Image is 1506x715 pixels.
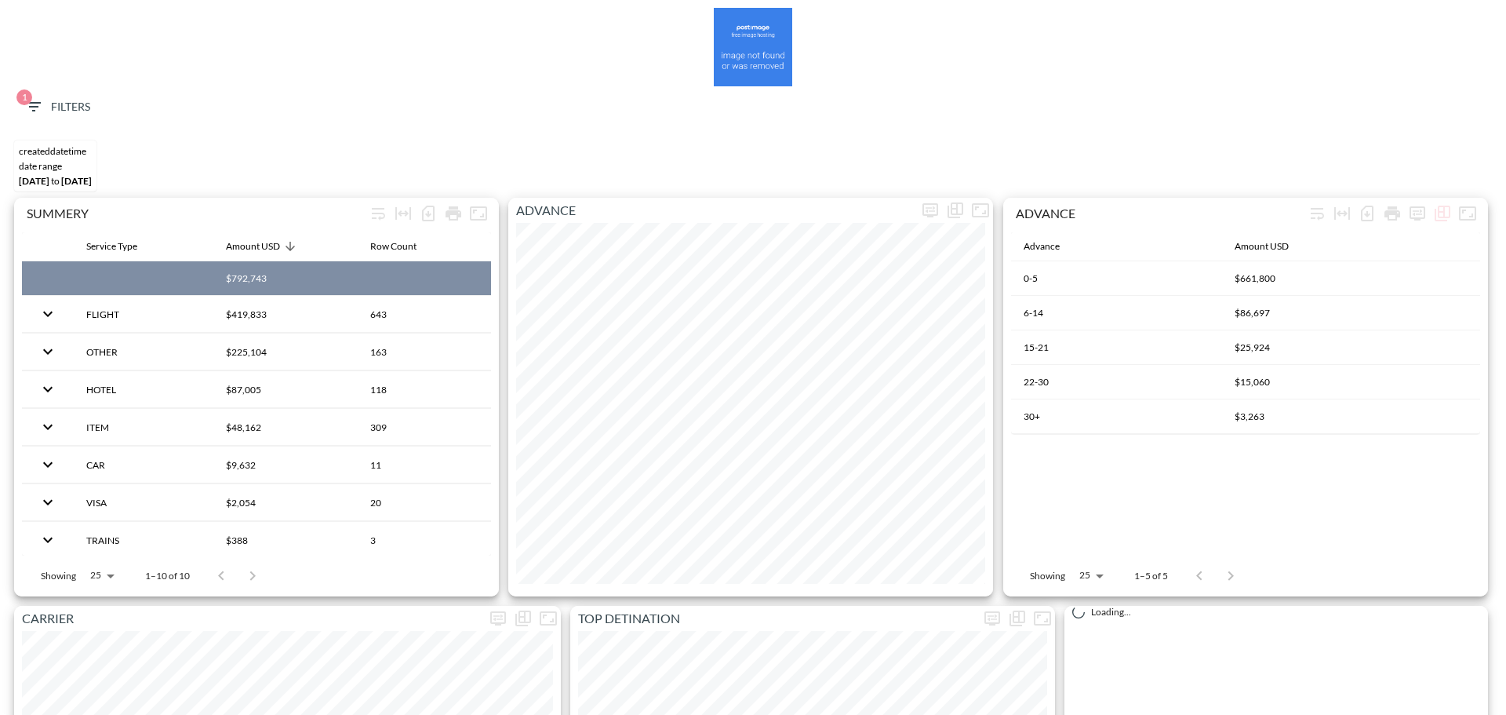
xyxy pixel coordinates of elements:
[27,206,366,221] div: SUMMERY
[1024,237,1060,256] div: Advance
[441,201,466,226] div: Print
[51,175,60,187] span: to
[1072,606,1480,618] div: Loading...
[980,606,1005,631] button: more
[1024,237,1080,256] span: Advance
[508,201,918,220] p: ADVANCE
[145,569,190,582] p: 1–10 of 10
[714,8,792,86] img: amsalem-2.png
[213,447,358,483] th: $9,632
[1071,565,1109,585] div: 25
[980,606,1005,631] span: Display settings
[1330,201,1355,226] div: Toggle table layout between fixed and auto (default: auto)
[1005,606,1030,631] div: Show chart as table
[35,527,61,553] button: expand row
[213,484,358,521] th: $2,054
[536,606,561,631] button: Fullscreen
[35,451,61,478] button: expand row
[391,201,416,226] div: Toggle table layout between fixed and auto (default: auto)
[486,606,511,631] button: more
[74,296,213,333] th: FLIGHT
[358,484,491,521] th: 20
[370,237,437,256] span: Row Count
[358,334,491,370] th: 163
[1235,237,1309,256] span: Amount USD
[19,145,92,157] div: CREATEDDATETIME
[86,237,158,256] span: Service Type
[226,237,280,256] div: Amount USD
[1011,296,1222,330] th: 6-14
[74,447,213,483] th: CAR
[35,338,61,365] button: expand row
[41,569,76,582] p: Showing
[511,606,536,631] div: Show chart as table
[918,198,943,223] button: more
[1134,569,1168,582] p: 1–5 of 5
[1304,201,1330,226] div: Wrap text
[74,371,213,408] th: HOTEL
[74,484,213,521] th: VISA
[1222,296,1480,330] th: $86,697
[918,198,943,223] span: Display settings
[18,93,96,122] button: 1Filters
[1355,201,1380,226] div: Number of rows selected for download: 5
[1222,330,1480,365] th: $25,924
[1405,201,1430,226] span: Display settings
[213,409,358,446] th: $48,162
[82,565,120,585] div: 25
[213,296,358,333] th: $419,833
[358,296,491,333] th: 643
[213,371,358,408] th: $87,005
[213,334,358,370] th: $225,104
[370,237,417,256] div: Row Count
[74,334,213,370] th: OTHER
[1030,606,1055,631] button: Fullscreen
[1222,399,1480,434] th: $3,263
[1016,206,1304,221] div: ADVANCE
[213,261,358,296] th: $792,743
[1405,201,1430,226] button: more
[943,198,968,223] div: Show chart as table
[19,160,92,172] div: DATE RANGE
[358,447,491,483] th: 11
[35,489,61,516] button: expand row
[1430,201,1455,226] div: Show chart as table
[24,97,90,117] span: Filters
[1030,569,1065,582] p: Showing
[1011,330,1222,365] th: 15-21
[1235,237,1289,256] div: Amount USD
[1222,365,1480,399] th: $15,060
[1011,261,1222,296] th: 0-5
[358,371,491,408] th: 118
[358,522,491,559] th: 3
[35,301,61,327] button: expand row
[466,201,491,226] button: Fullscreen
[358,409,491,446] th: 309
[14,609,486,628] p: CARRIER
[35,414,61,440] button: expand row
[35,376,61,403] button: expand row
[1380,201,1405,226] div: Print
[968,198,993,223] button: Fullscreen
[74,409,213,446] th: ITEM
[16,89,32,105] span: 1
[416,201,441,226] div: Number of rows selected for download: 10
[213,522,358,559] th: $388
[570,609,980,628] p: TOP DETINATION
[86,237,137,256] div: Service Type
[226,237,300,256] span: Amount USD
[19,175,92,187] span: [DATE] [DATE]
[1222,261,1480,296] th: $661,800
[1455,201,1480,226] button: Fullscreen
[1011,365,1222,399] th: 22-30
[74,522,213,559] th: TRAINS
[486,606,511,631] span: Display settings
[366,201,391,226] div: Wrap text
[1011,399,1222,434] th: 30+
